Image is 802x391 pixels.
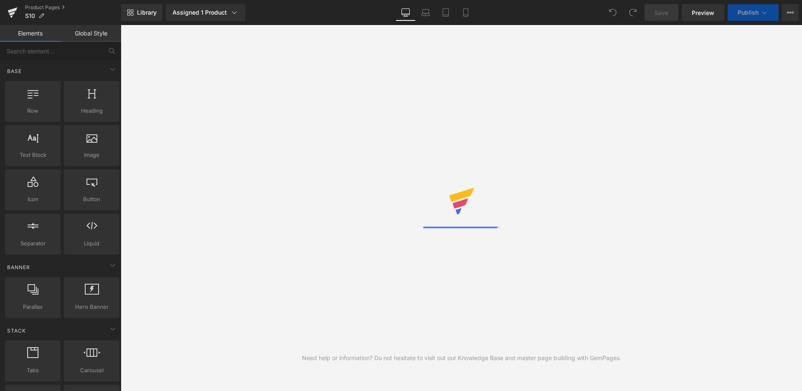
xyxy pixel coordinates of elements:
span: Heading [66,106,117,115]
div: Assigned 1 Product [173,8,239,17]
span: Image [66,151,117,159]
span: Separator [8,239,58,248]
span: Save [655,8,668,17]
span: S10 [25,13,35,19]
span: Text Block [8,151,58,159]
a: Tablet [436,4,456,21]
a: New Library [121,4,162,21]
span: Carousel [66,366,117,375]
span: Liquid [66,239,117,248]
a: Global Style [61,25,121,42]
span: Library [137,9,157,16]
span: Hero Banner [66,303,117,311]
button: Redo [624,4,641,21]
a: Preview [682,4,724,21]
div: Need help or information? Do not hesitate to visit out our Knowledge Base and master page buildin... [302,353,621,363]
span: Stack [6,327,27,335]
span: Base [6,67,23,75]
span: Parallax [8,303,58,311]
span: Row [8,106,58,115]
span: Icon [8,195,58,204]
button: Undo [604,4,621,21]
span: Publish [738,9,759,16]
span: Preview [692,8,714,17]
a: Product Pages [25,4,121,11]
a: Desktop [396,4,416,21]
span: Banner [6,263,31,271]
a: Mobile [456,4,476,21]
span: Tabs [8,366,58,375]
button: More [782,4,799,21]
button: Publish [728,4,779,21]
a: Laptop [416,4,436,21]
span: Button [66,195,117,204]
